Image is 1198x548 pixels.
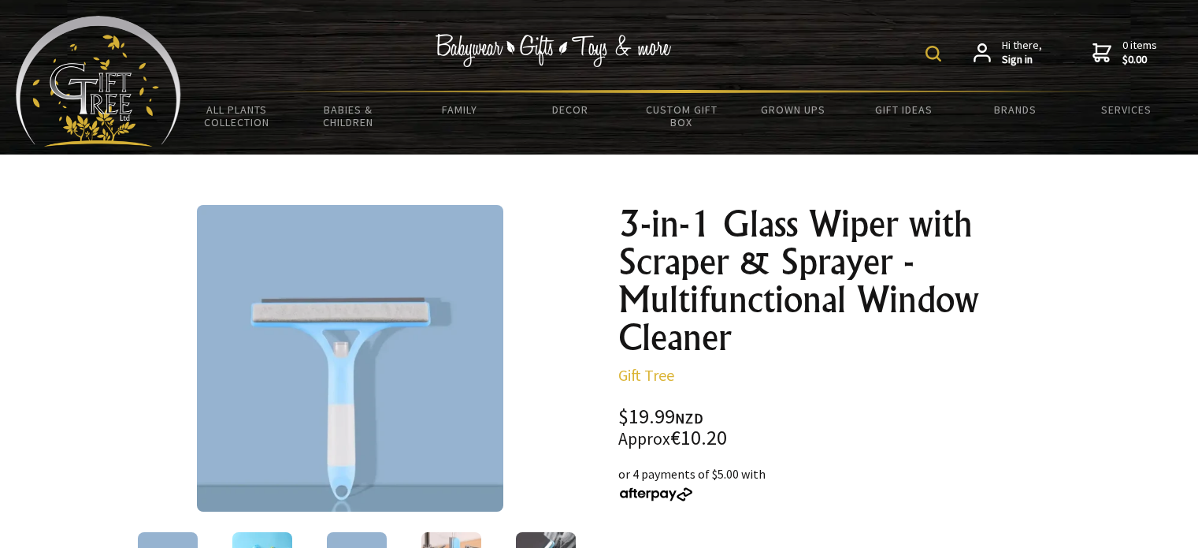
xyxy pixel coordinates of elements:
a: Gift Ideas [848,93,959,126]
a: Brands [960,93,1071,126]
span: 0 items [1122,38,1157,66]
img: 3-in-1 Glass Wiper with Scraper & Sprayer - Multifunctional Window Cleaner [197,205,503,512]
strong: Sign in [1002,53,1042,67]
a: Hi there,Sign in [974,39,1042,66]
img: Afterpay [618,487,694,501]
span: NZD [675,409,703,427]
img: Babywear - Gifts - Toys & more [436,34,672,67]
a: Family [403,93,514,126]
strong: $0.00 [1122,53,1157,67]
a: All Plants Collection [181,93,292,139]
a: Custom Gift Box [626,93,737,139]
div: or 4 payments of $5.00 with [618,464,1078,502]
span: Hi there, [1002,39,1042,66]
a: Gift Tree [618,365,674,385]
img: Babyware - Gifts - Toys and more... [16,16,181,147]
small: Approx [618,428,670,449]
a: 0 items$0.00 [1092,39,1157,66]
img: product search [925,46,941,62]
a: Babies & Children [292,93,403,139]
a: Grown Ups [737,93,848,126]
div: $19.99 €10.20 [618,407,1078,449]
a: Decor [515,93,626,126]
a: Services [1071,93,1182,126]
h1: 3-in-1 Glass Wiper with Scraper & Sprayer - Multifunctional Window Cleaner [618,205,1078,356]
